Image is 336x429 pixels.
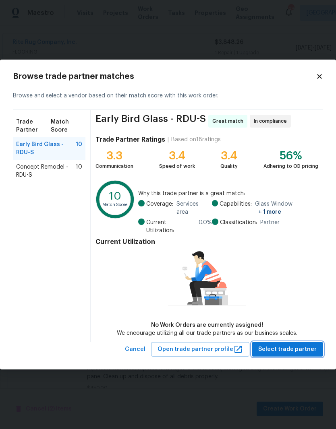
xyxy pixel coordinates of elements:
[95,152,133,160] div: 3.3
[159,152,195,160] div: 3.4
[176,200,212,216] span: Services area
[117,329,297,337] div: We encourage utilizing all our trade partners as our business scales.
[51,118,82,134] span: Match Score
[95,162,133,170] div: Communication
[16,118,51,134] span: Trade Partner
[151,342,249,357] button: Open trade partner profile
[255,200,318,216] span: Glass Window
[263,152,318,160] div: 56%
[212,117,247,125] span: Great match
[13,72,316,80] h2: Browse trade partner matches
[263,162,318,170] div: Adhering to OD pricing
[76,163,82,179] span: 10
[258,209,281,215] span: + 1 more
[109,190,121,201] text: 10
[258,344,317,355] span: Select trade partner
[95,136,165,144] h4: Trade Partner Ratings
[95,238,318,246] h4: Current Utilization
[13,82,323,110] div: Browse and select a vendor based on their match score with this work order.
[102,202,128,207] text: Match Score
[199,219,212,235] span: 0.0 %
[138,190,318,198] span: Why this trade partner is a great match:
[16,140,76,157] span: Early Bird Glass - RDU-S
[220,200,252,216] span: Capabilities:
[146,219,195,235] span: Current Utilization:
[16,163,76,179] span: Concept Remodel - RDU-S
[254,117,290,125] span: In compliance
[76,140,82,157] span: 10
[146,200,173,216] span: Coverage:
[158,344,243,355] span: Open trade partner profile
[159,162,195,170] div: Speed of work
[122,342,149,357] button: Cancel
[260,219,280,227] span: Partner
[95,115,206,128] span: Early Bird Glass - RDU-S
[220,162,238,170] div: Quality
[252,342,323,357] button: Select trade partner
[125,344,145,355] span: Cancel
[117,321,297,329] div: No Work Orders are currently assigned!
[220,219,257,227] span: Classification:
[220,152,238,160] div: 3.4
[171,136,221,144] div: Based on 18 ratings
[165,136,171,144] div: |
